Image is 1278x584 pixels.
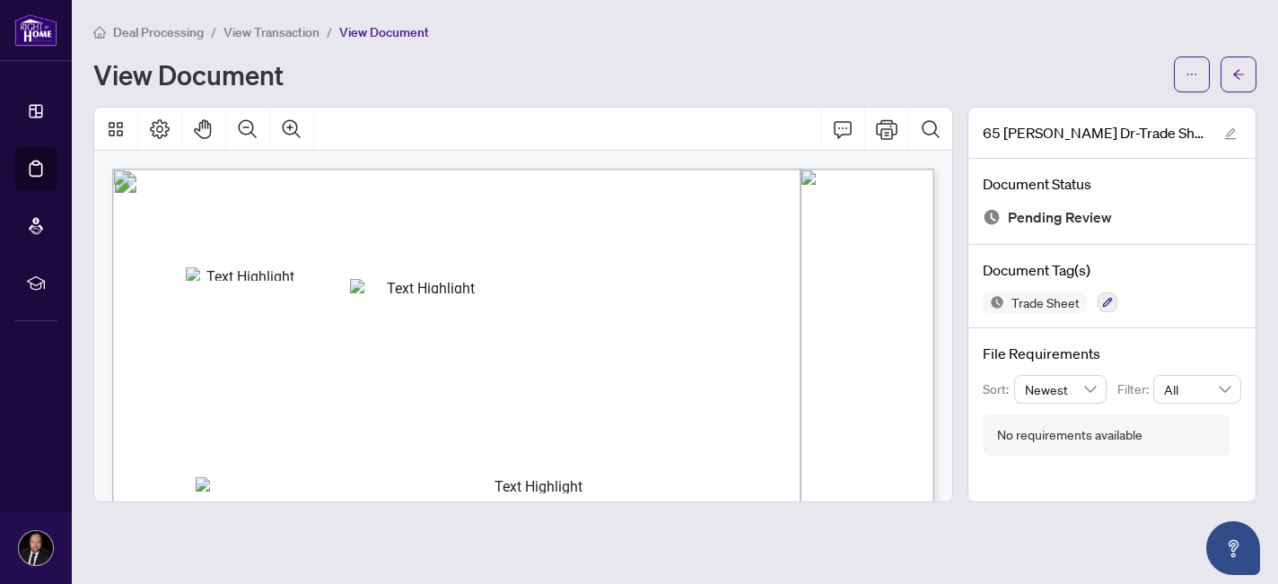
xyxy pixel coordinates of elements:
[983,173,1241,195] h4: Document Status
[14,13,57,47] img: logo
[983,208,1001,226] img: Document Status
[997,425,1142,445] div: No requirements available
[339,24,429,40] span: View Document
[93,60,284,89] h1: View Document
[983,259,1241,281] h4: Document Tag(s)
[1004,296,1087,309] span: Trade Sheet
[327,22,332,42] li: /
[1224,127,1237,140] span: edit
[1008,205,1112,230] span: Pending Review
[113,24,204,40] span: Deal Processing
[1117,379,1153,399] p: Filter:
[983,379,1014,399] p: Sort:
[223,24,319,40] span: View Transaction
[211,22,216,42] li: /
[1025,376,1097,403] span: Newest
[93,26,106,39] span: home
[983,343,1241,364] h4: File Requirements
[19,531,53,565] img: Profile Icon
[1186,68,1198,81] span: ellipsis
[1164,376,1230,403] span: All
[1232,68,1245,81] span: arrow-left
[1206,521,1260,575] button: Open asap
[983,292,1004,313] img: Status Icon
[983,122,1207,144] span: 65 [PERSON_NAME] Dr-Trade Sheet-[PERSON_NAME] to Review.pdf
